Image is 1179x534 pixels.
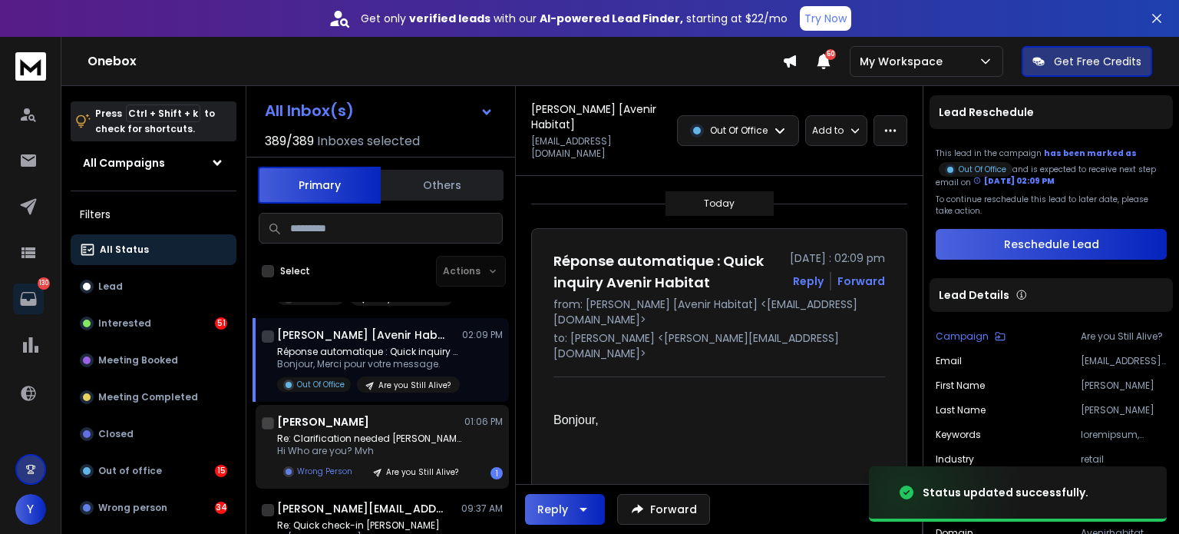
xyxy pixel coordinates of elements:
p: Re: Quick check-in [PERSON_NAME] [277,519,458,532]
p: 130 [38,277,50,290]
h1: Réponse automatique : Quick inquiry Avenir Habitat [553,250,781,294]
div: 51 [215,317,227,330]
span: Ctrl + Shift + k [126,104,200,122]
p: Wrong Person [297,466,352,477]
h1: Onebox [88,52,782,71]
div: 34 [215,502,227,514]
p: Closed [98,428,134,440]
p: Interested [98,317,151,330]
button: Try Now [800,6,851,31]
p: Keywords [936,429,981,441]
strong: AI-powered Lead Finder, [540,11,683,26]
label: Select [280,265,310,277]
p: Out Of Office [710,124,768,137]
button: Primary [258,167,381,204]
button: Reply [525,494,605,525]
span: 389 / 389 [265,132,314,151]
p: [PERSON_NAME] [1081,380,1167,392]
button: All Status [71,234,236,265]
a: 130 [13,284,44,314]
button: Meeting Booked [71,345,236,376]
p: Lead Details [939,287,1009,303]
p: to: [PERSON_NAME] <[PERSON_NAME][EMAIL_ADDRESS][DOMAIN_NAME]> [553,330,885,361]
strong: verified leads [409,11,490,26]
button: Y [15,494,46,525]
p: [EMAIL_ADDRESS][DOMAIN_NAME] [1081,355,1167,367]
div: Reply [537,502,568,517]
img: logo [15,52,46,81]
span: has been marked as [1044,148,1137,159]
p: Out of office [98,465,162,477]
button: Out of office15 [71,456,236,486]
button: Closed [71,419,236,449]
p: Last Name [936,404,986,416]
p: Press to check for shortcuts. [95,106,215,137]
p: Réponse automatique : Quick inquiry Avenir [277,346,461,358]
button: Get Free Credits [1022,46,1152,77]
p: Today [704,197,735,210]
h1: [PERSON_NAME] [Avenir Habitat] [531,101,668,132]
div: This lead in the campaign and is expected to receive next step email on [936,148,1167,187]
p: Meeting Booked [98,354,178,367]
button: Reply [793,274,824,289]
p: Get only with our starting at $22/mo [361,11,788,26]
p: loremipsum, dolorsi, ametcon, adipisc, elit seddoeiusmo, temporin, utlabo etdolorema, aliquae adm... [1081,429,1167,441]
p: [EMAIL_ADDRESS][DOMAIN_NAME] [531,135,668,160]
p: Are you Still Alive? [378,380,451,391]
button: All Inbox(s) [253,95,506,126]
button: Lead [71,271,236,302]
p: 02:09 PM [462,329,503,341]
p: Out Of Office [297,379,345,390]
button: Others [381,168,504,202]
p: [PERSON_NAME] [1081,404,1167,416]
button: Reschedule Lead [936,229,1167,260]
p: Hi Who are you? Mvh [277,445,461,457]
div: 1 [490,467,503,479]
h3: Filters [71,204,236,225]
p: Industry [936,453,974,466]
p: from: [PERSON_NAME] [Avenir Habitat] <[EMAIL_ADDRESS][DOMAIN_NAME]> [553,297,885,327]
button: Campaign [936,330,1006,343]
span: 50 [825,49,836,60]
p: [DATE] : 02:09 pm [790,250,885,266]
p: To continue reschedule this lead to later date, please take action. [936,194,1167,217]
p: Are you Still Alive? [1081,330,1167,343]
p: Campaign [936,330,989,343]
p: Wrong person [98,502,167,514]
button: Interested51 [71,308,236,339]
h1: All Campaigns [83,155,165,171]
h3: Inboxes selected [317,132,420,151]
p: Meeting Completed [98,391,198,403]
p: Email [936,355,962,367]
span: Bonjour, [553,413,599,426]
p: Add to [812,124,844,137]
p: 09:37 AM [461,502,503,515]
p: Bonjour, Merci pour votre message. [277,358,461,370]
button: Wrong person34 [71,493,236,523]
h1: All Inbox(s) [265,103,354,118]
p: Lead [98,280,123,293]
p: Out Of Office [959,164,1006,175]
button: Forward [617,494,710,525]
h1: [PERSON_NAME] [277,414,369,430]
p: My Workspace [860,54,949,69]
p: First Name [936,380,985,392]
div: Forward [837,274,885,289]
p: 01:06 PM [464,416,503,428]
button: Meeting Completed [71,382,236,413]
p: Lead Reschedule [939,104,1034,120]
p: Get Free Credits [1054,54,1141,69]
p: Re: Clarification needed [PERSON_NAME] [277,433,461,445]
div: Status updated successfully. [923,485,1088,500]
p: retail [1081,453,1167,466]
button: All Campaigns [71,148,236,178]
div: 15 [215,465,227,477]
h1: [PERSON_NAME][EMAIL_ADDRESS][PERSON_NAME][DOMAIN_NAME] [277,501,446,516]
h1: [PERSON_NAME] [Avenir Habitat] [277,327,446,343]
p: Try Now [804,11,847,26]
p: All Status [100,244,149,256]
div: [DATE] 02:09 PM [973,175,1055,187]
